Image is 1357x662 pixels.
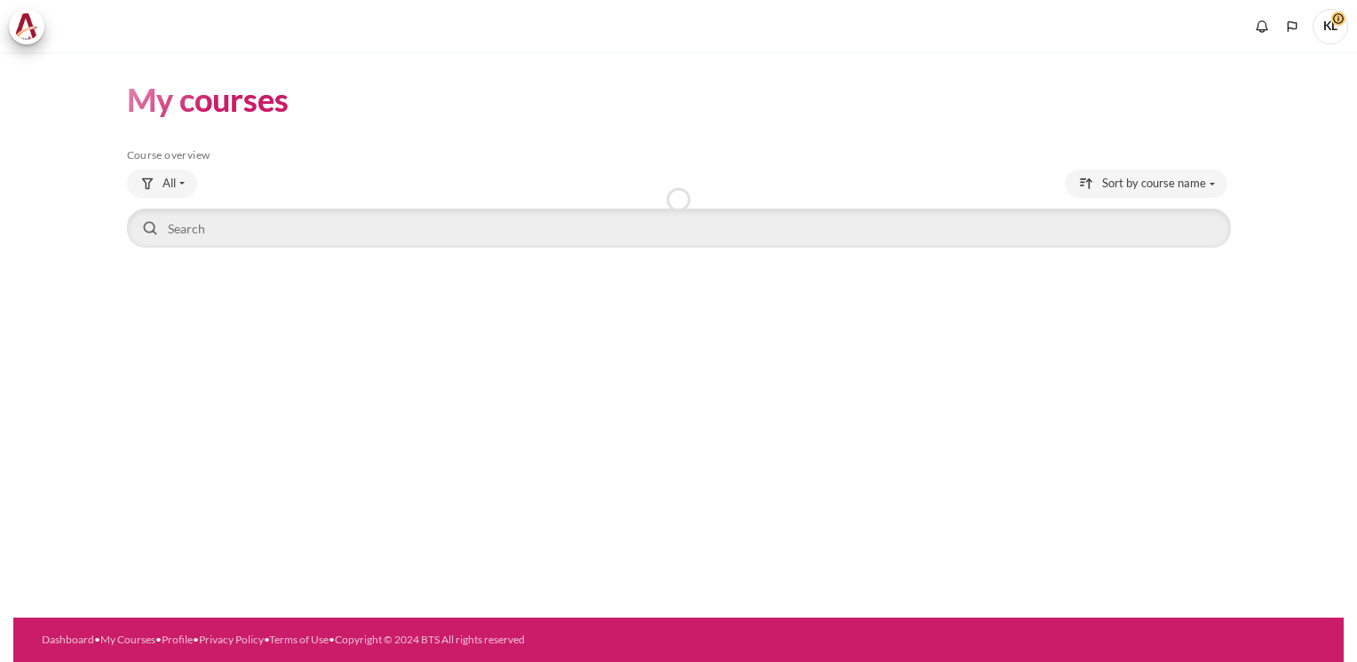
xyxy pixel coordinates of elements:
[1279,13,1305,40] button: Languages
[13,52,1344,278] section: Content
[269,633,329,646] a: Terms of Use
[100,633,155,646] a: My Courses
[127,209,1231,248] input: Search
[1102,175,1206,193] span: Sort by course name
[127,169,197,198] button: Grouping drop-down menu
[9,9,53,44] a: Architeck Architeck
[162,633,193,646] a: Profile
[199,633,264,646] a: Privacy Policy
[1313,9,1348,44] a: User menu
[335,633,525,646] a: Copyright © 2024 BTS All rights reserved
[127,79,289,121] h1: My courses
[42,632,750,648] div: • • • • •
[163,175,176,193] span: All
[14,13,39,40] img: Architeck
[127,169,1231,251] div: Course overview controls
[1249,13,1275,40] div: Show notification window with no new notifications
[1313,9,1348,44] span: KL
[42,633,94,646] a: Dashboard
[127,148,1231,162] h5: Course overview
[1065,169,1227,198] button: Sorting drop-down menu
